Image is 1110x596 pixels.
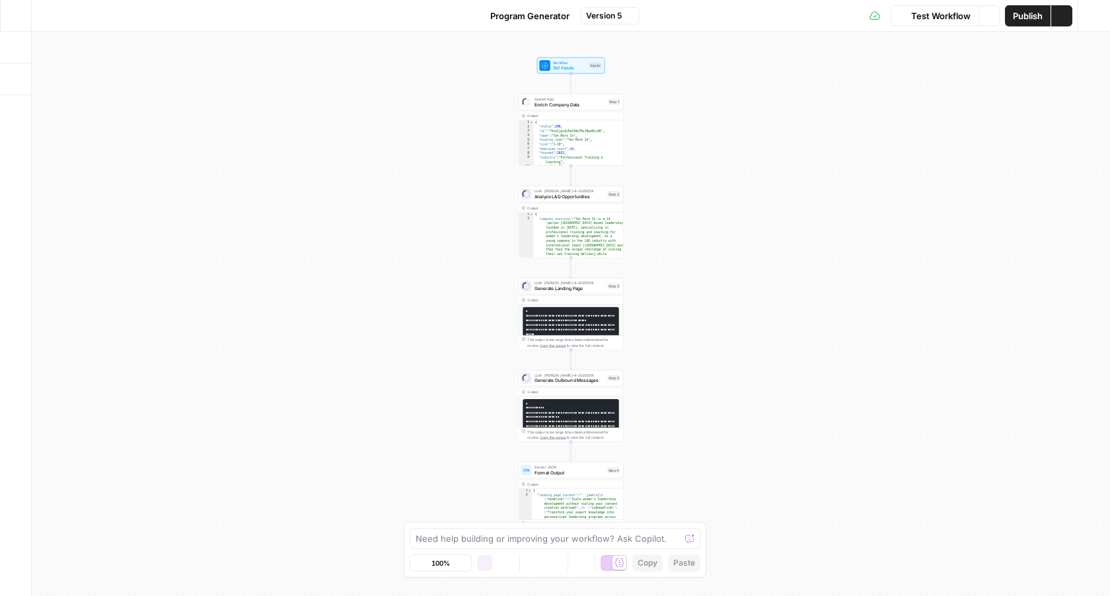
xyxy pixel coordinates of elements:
[519,94,624,166] div: System AppEnrich Company DataStep 1Output{ "status":200, "id":"75ck2jpx8zPa249wTBs39wdOCvXR", "na...
[638,557,657,569] span: Copy
[519,125,534,130] div: 2
[608,99,620,105] div: Step 1
[528,488,532,493] span: Toggle code folding, rows 1 through 3
[1005,5,1051,26] button: Publish
[586,10,622,22] span: Version 5
[535,285,605,291] span: Generate Landing Page
[535,469,605,476] span: Format Output
[519,142,534,147] div: 6
[535,101,606,108] span: Enrich Company Data
[535,188,605,194] span: LLM · [PERSON_NAME]-4-20250514
[535,377,605,384] span: Generate Outbound Messages
[607,467,620,473] div: Step 4
[570,166,572,186] g: Edge from step_1 to step_2
[570,442,572,462] g: Edge from step_5 to step_4
[519,57,624,74] div: WorkflowSet InputsInputs
[527,297,605,303] div: Output
[527,521,620,532] div: This output is too large & has been abbreviated for review. to view the full content.
[527,113,605,118] div: Output
[535,373,605,378] span: LLM · [PERSON_NAME]-4-20250514
[527,481,605,486] div: Output
[519,186,624,258] div: LLM · [PERSON_NAME]-4-20250514Analyze L&D OpportunitiesStep 2Output{ "company_overview":"Ten More...
[431,558,450,568] span: 100%
[519,488,532,493] div: 1
[530,120,534,125] span: Toggle code folding, rows 1 through 59
[570,350,572,369] g: Edge from step_3 to step_5
[580,7,640,24] button: Version 5
[527,205,605,211] div: Output
[632,554,663,572] button: Copy
[530,212,534,217] span: Toggle code folding, rows 1 through 19
[570,73,572,93] g: Edge from start to step_1
[540,344,566,348] span: Copy the output
[519,165,534,169] div: 10
[553,65,587,71] span: Set Inputs
[570,258,572,278] g: Edge from step_2 to step_3
[589,62,602,68] div: Inputs
[519,138,534,143] div: 5
[519,129,534,133] div: 3
[535,280,605,285] span: LLM · [PERSON_NAME]-4-20250514
[553,59,587,65] span: Workflow
[490,9,570,22] span: Program Generator
[519,212,534,217] div: 1
[470,5,577,26] button: Program Generator
[607,375,620,381] div: Step 5
[891,5,979,26] button: Test Workflow
[535,96,606,102] span: System App
[519,462,624,534] div: Format JSONFormat OutputStep 4Output{ "landing_page_content":"```json\n{\n \"headline\":\"Scale w...
[519,133,534,138] div: 4
[1013,9,1043,22] span: Publish
[519,147,534,151] div: 7
[527,337,620,348] div: This output is too large & has been abbreviated for review. to view the full content.
[535,465,605,470] span: Format JSON
[519,217,534,287] div: 2
[607,191,620,197] div: Step 2
[673,557,695,569] span: Paste
[540,435,566,439] span: Copy the output
[911,9,971,22] span: Test Workflow
[519,155,534,164] div: 9
[668,554,700,572] button: Paste
[527,429,620,440] div: This output is too large & has been abbreviated for review. to view the full content.
[535,193,605,200] span: Analyze L&D Opportunities
[607,283,620,289] div: Step 3
[527,389,605,394] div: Output
[519,151,534,156] div: 8
[519,120,534,125] div: 1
